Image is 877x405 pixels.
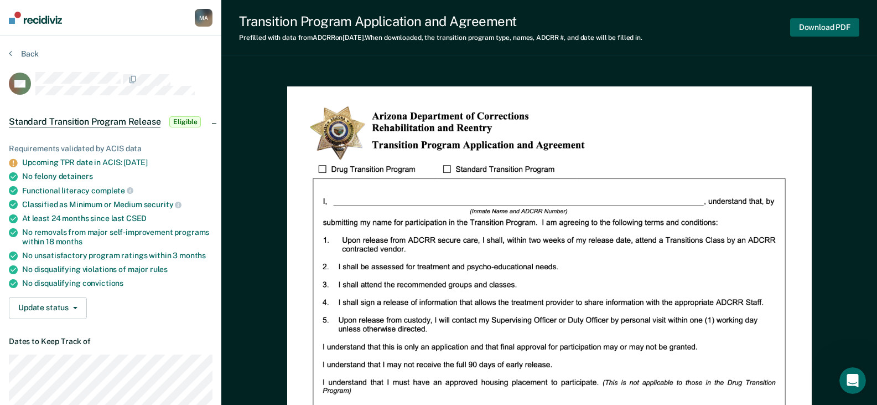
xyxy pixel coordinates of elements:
div: No removals from major self-improvement programs within 18 [22,228,212,247]
button: Update status [9,297,87,319]
button: Back [9,49,39,59]
button: Download PDF [790,18,859,37]
span: months [179,251,206,260]
span: complete [91,186,133,195]
img: Recidiviz [9,12,62,24]
div: At least 24 months since last [22,214,212,223]
div: Transition Program Application and Agreement [239,13,642,29]
span: security [144,200,182,209]
div: No unsatisfactory program ratings within 3 [22,251,212,260]
dt: Dates to Keep Track of [9,337,212,346]
div: Functional literacy [22,186,212,196]
div: Classified as Minimum or Medium [22,199,212,209]
span: convictions [82,279,123,288]
div: M A [195,9,212,27]
iframe: Intercom live chat [839,367,866,394]
span: Standard Transition Program Release [9,116,160,127]
div: Prefilled with data from ADCRR on [DATE] . When downloaded, the transition program type, names, A... [239,34,642,42]
span: detainers [59,172,93,181]
span: Eligible [169,116,201,127]
span: CSED [126,214,147,223]
span: rules [150,265,168,274]
div: No disqualifying [22,279,212,288]
button: MA [195,9,212,27]
span: months [56,237,82,246]
div: No felony [22,172,212,181]
div: Requirements validated by ACIS data [9,144,212,153]
div: No disqualifying violations of major [22,265,212,274]
div: Upcoming TPR date in ACIS: [DATE] [22,158,212,167]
